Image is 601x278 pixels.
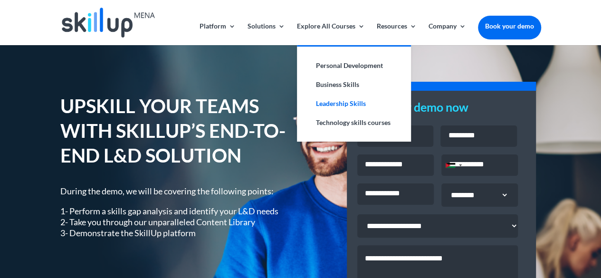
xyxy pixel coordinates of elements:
a: Technology skills courses [306,113,401,132]
iframe: Chat Widget [553,232,601,278]
div: During the demo, we will be covering the following points: [60,186,287,239]
a: Business Skills [306,75,401,94]
a: Platform [200,23,236,45]
a: Company [429,23,466,45]
h3: Book your demo now [357,101,525,118]
img: Skillup Mena [62,8,155,38]
h1: UPSKILL YOUR TEAMS WITH SKILLUP’S END-TO-END L&D SOLUTION [60,94,287,173]
a: Explore All Courses [297,23,365,45]
a: Leadership Skills [306,94,401,113]
a: Book your demo [478,16,541,37]
p: 1- Perform a skills gap analysis and identify your L&D needs 2- Take you through our unparalleled... [60,206,287,239]
div: Selected country [442,155,465,175]
a: Solutions [248,23,285,45]
a: Resources [377,23,417,45]
a: Personal Development [306,56,401,75]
